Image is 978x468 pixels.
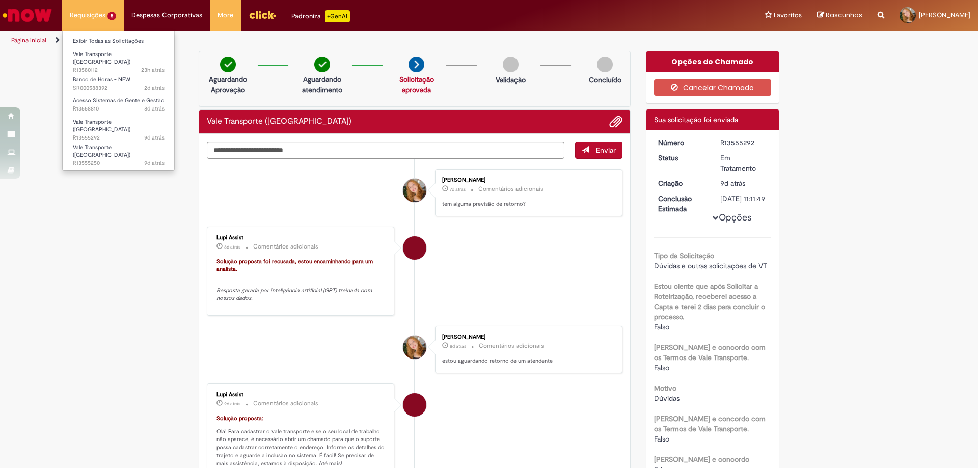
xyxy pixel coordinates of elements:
[654,383,676,393] b: Motivo
[63,49,175,71] a: Aberto R13580112 : Vale Transporte (VT)
[141,66,165,74] span: 23h atrás
[589,75,621,85] p: Concluído
[650,153,713,163] dt: Status
[144,105,165,113] time: 23/09/2025 12:11:59
[73,66,165,74] span: R13580112
[478,185,544,194] small: Comentários adicionais
[650,137,713,148] dt: Número
[720,153,768,173] div: Em Tratamento
[207,117,351,126] h2: Vale Transporte (VT) Histórico de tíquete
[73,144,130,159] span: Vale Transporte ([GEOGRAPHIC_DATA])
[216,235,386,241] div: Lupi Assist
[609,115,622,128] button: Adicionar anexos
[73,97,165,104] span: Acesso Sistemas de Gente e Gestão
[774,10,802,20] span: Favoritos
[224,401,240,407] time: 22/09/2025 13:52:28
[1,5,53,25] img: ServiceNow
[479,342,544,350] small: Comentários adicionais
[297,74,347,95] p: Aguardando atendimento
[442,334,612,340] div: [PERSON_NAME]
[144,84,165,92] span: 2d atrás
[141,66,165,74] time: 30/09/2025 09:30:15
[73,134,165,142] span: R13555292
[73,76,130,84] span: Banco de Horas - NEW
[107,12,116,20] span: 5
[654,115,738,124] span: Sua solicitação foi enviada
[70,10,105,20] span: Requisições
[218,10,233,20] span: More
[253,399,318,408] small: Comentários adicionais
[73,84,165,92] span: SR000588392
[63,117,175,139] a: Aberto R13555292 : Vale Transporte (VT)
[919,11,970,19] span: [PERSON_NAME]
[203,74,253,95] p: Aguardando Aprovação
[207,142,564,159] textarea: Digite sua mensagem aqui...
[399,75,434,94] a: Solicitação aprovada
[249,7,276,22] img: click_logo_yellow_360x200.png
[654,251,714,260] b: Tipo da Solicitação
[654,394,680,403] span: Dúvidas
[224,244,240,250] time: 23/09/2025 11:13:21
[224,244,240,250] span: 8d atrás
[216,287,373,302] em: Resposta gerada por inteligência artificial (GPT) treinada com nossos dados.
[650,194,713,214] dt: Conclusão Estimada
[720,137,768,148] div: R13555292
[654,282,765,321] b: Estou ciente que após Solicitar a Roteirização, receberei acesso a Capta e terei 2 dias para conc...
[654,79,772,96] button: Cancelar Chamado
[654,414,766,433] b: [PERSON_NAME] e concordo com os Termos de Vale Transporte.
[503,57,519,72] img: img-circle-grey.png
[314,57,330,72] img: check-circle-green.png
[144,134,165,142] span: 9d atrás
[253,242,318,251] small: Comentários adicionais
[575,142,622,159] button: Enviar
[216,415,263,422] font: Solução proposta:
[73,50,130,66] span: Vale Transporte ([GEOGRAPHIC_DATA])
[409,57,424,72] img: arrow-next.png
[720,194,768,204] div: [DATE] 11:11:49
[63,95,175,114] a: Aberto R13558810 : Acesso Sistemas de Gente e Gestão
[450,343,466,349] span: 8d atrás
[496,75,526,85] p: Validação
[144,159,165,167] time: 22/09/2025 13:43:03
[8,31,644,50] ul: Trilhas de página
[63,74,175,93] a: Aberto SR000588392 : Banco de Horas - NEW
[450,343,466,349] time: 23/09/2025 11:11:49
[720,179,745,188] span: 9d atrás
[144,159,165,167] span: 9d atrás
[654,261,767,270] span: Dúvidas e outras solicitações de VT
[224,401,240,407] span: 9d atrás
[403,393,426,417] div: Lupi Assist
[817,11,862,20] a: Rascunhos
[73,105,165,113] span: R13558810
[325,10,350,22] p: +GenAi
[597,57,613,72] img: img-circle-grey.png
[450,186,466,192] time: 25/09/2025 07:55:28
[650,178,713,188] dt: Criação
[144,134,165,142] time: 22/09/2025 13:52:21
[826,10,862,20] span: Rascunhos
[403,179,426,202] div: Ana Paula Dos Santos Andrade
[720,179,745,188] time: 22/09/2025 13:52:19
[63,142,175,164] a: Aberto R13555250 : Vale Transporte (VT)
[596,146,616,155] span: Enviar
[654,455,749,464] b: [PERSON_NAME] e concordo
[720,178,768,188] div: 22/09/2025 13:52:19
[144,105,165,113] span: 8d atrás
[654,322,669,332] span: Falso
[442,357,612,365] p: estou aguardando retorno de um atendente
[450,186,466,192] span: 7d atrás
[291,10,350,22] div: Padroniza
[654,434,669,444] span: Falso
[62,31,175,171] ul: Requisições
[63,36,175,47] a: Exibir Todas as Solicitações
[11,36,46,44] a: Página inicial
[73,118,130,134] span: Vale Transporte ([GEOGRAPHIC_DATA])
[442,200,612,208] p: tem alguma previsão de retorno?
[442,177,612,183] div: [PERSON_NAME]
[73,159,165,168] span: R13555250
[403,336,426,359] div: Ana Paula Dos Santos Andrade
[220,57,236,72] img: check-circle-green.png
[144,84,165,92] time: 29/09/2025 08:44:53
[646,51,779,72] div: Opções do Chamado
[654,363,669,372] span: Falso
